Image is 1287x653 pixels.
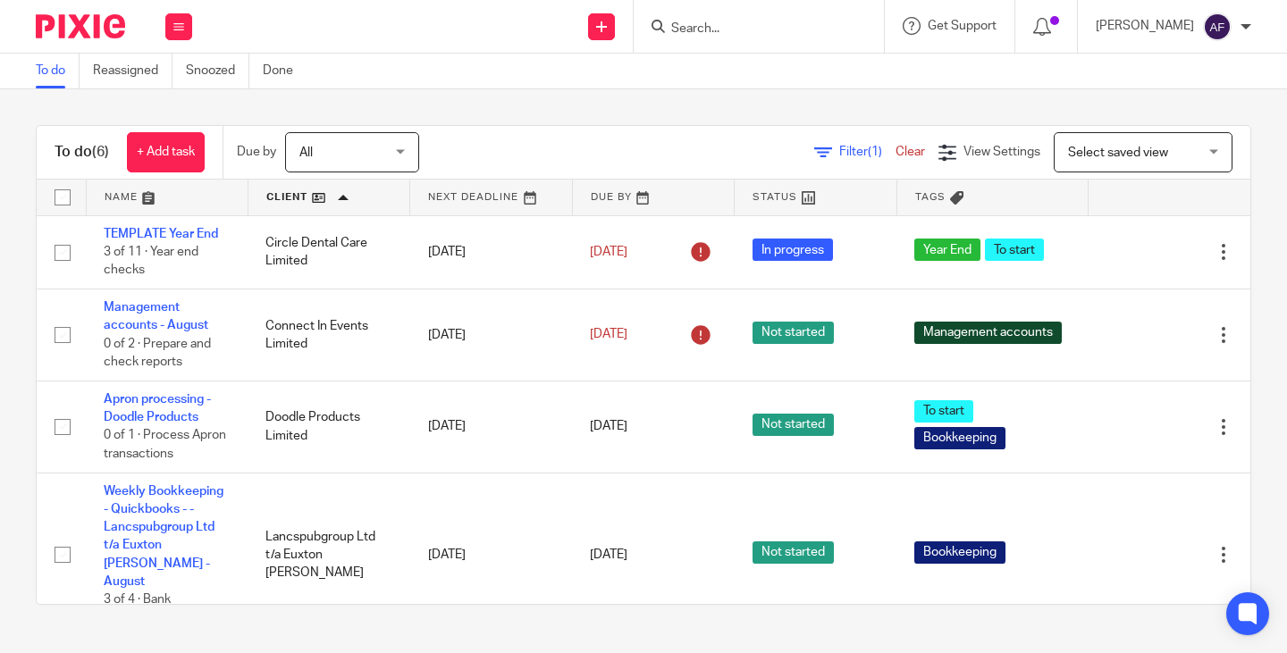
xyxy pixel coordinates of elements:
[914,322,1062,344] span: Management accounts
[248,473,409,637] td: Lancspubgroup Ltd t/a Euxton [PERSON_NAME]
[248,215,409,289] td: Circle Dental Care Limited
[248,289,409,381] td: Connect In Events Limited
[590,548,627,561] span: [DATE]
[590,246,627,258] span: [DATE]
[104,485,223,589] a: Weekly Bookkeeping - Quickbooks - - Lancspubgroup Ltd t/a Euxton [PERSON_NAME] - August
[186,54,249,88] a: Snoozed
[410,289,572,381] td: [DATE]
[410,215,572,289] td: [DATE]
[839,146,896,158] span: Filter
[1068,147,1168,159] span: Select saved view
[127,132,205,172] a: + Add task
[590,329,627,341] span: [DATE]
[1203,13,1232,41] img: svg%3E
[868,146,882,158] span: (1)
[914,400,973,423] span: To start
[104,246,198,277] span: 3 of 11 · Year end checks
[263,54,307,88] a: Done
[93,54,172,88] a: Reassigned
[104,228,218,240] a: TEMPLATE Year End
[36,54,80,88] a: To do
[753,541,834,564] span: Not started
[985,239,1044,261] span: To start
[928,20,997,32] span: Get Support
[104,338,211,369] span: 0 of 2 · Prepare and check reports
[963,146,1040,158] span: View Settings
[896,146,925,158] a: Clear
[590,421,627,433] span: [DATE]
[753,322,834,344] span: Not started
[753,414,834,436] span: Not started
[299,147,313,159] span: All
[914,541,1005,564] span: Bookkeeping
[915,192,946,202] span: Tags
[753,239,833,261] span: In progress
[104,430,226,461] span: 0 of 1 · Process Apron transactions
[237,143,276,161] p: Due by
[104,301,208,331] a: Management accounts - August
[92,145,109,159] span: (6)
[104,594,171,625] span: 3 of 4 · Bank processing
[914,239,980,261] span: Year End
[914,427,1005,449] span: Bookkeeping
[410,381,572,473] td: [DATE]
[248,381,409,473] td: Doodle Products Limited
[1096,17,1194,35] p: [PERSON_NAME]
[104,393,211,423] a: Apron processing - Doodle Products
[36,14,125,38] img: Pixie
[410,473,572,637] td: [DATE]
[669,21,830,38] input: Search
[55,143,109,162] h1: To do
